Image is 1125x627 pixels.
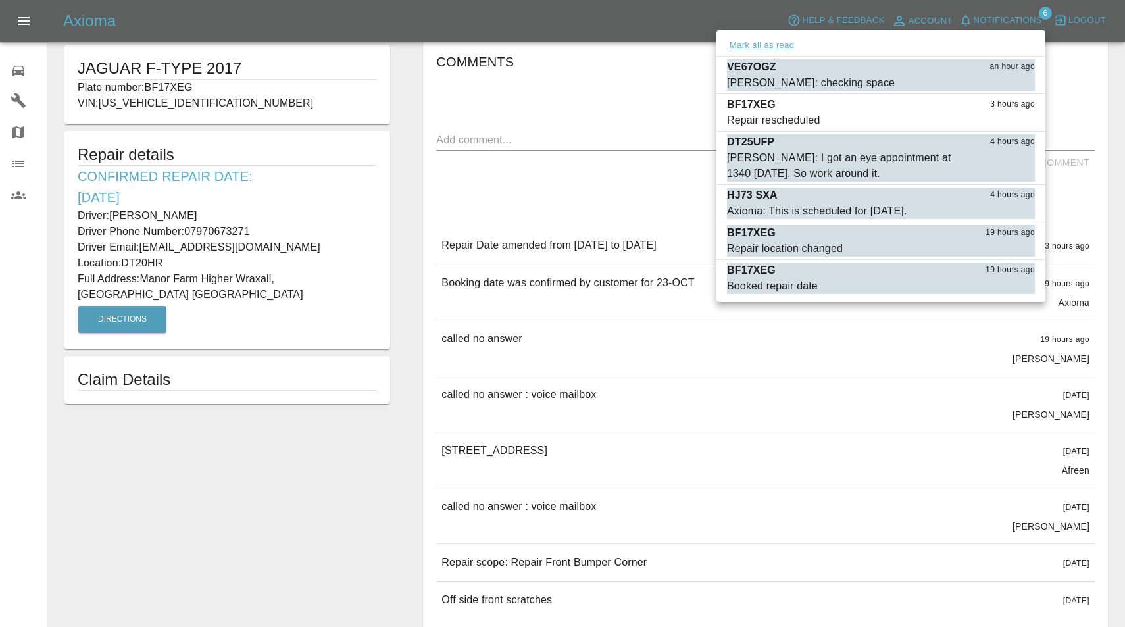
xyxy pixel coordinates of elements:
[727,134,774,150] p: DT25UFP
[986,226,1035,239] span: 19 hours ago
[727,263,776,278] p: BF17XEG
[727,278,818,294] div: Booked repair date
[727,203,907,219] div: Axioma: This is scheduled for [DATE].
[990,98,1035,111] span: 3 hours ago
[990,189,1035,202] span: 4 hours ago
[727,38,797,53] button: Mark all as read
[727,75,895,91] div: [PERSON_NAME]: checking space
[727,225,776,241] p: BF17XEG
[727,150,969,182] div: [PERSON_NAME]: I got an eye appointment at 1340 [DATE]. So work around it.
[727,241,843,257] div: Repair location changed
[727,188,778,203] p: HJ73 SXA
[727,97,776,113] p: BF17XEG
[990,136,1035,149] span: 4 hours ago
[727,113,820,128] div: Repair rescheduled
[986,264,1035,277] span: 19 hours ago
[990,61,1035,74] span: an hour ago
[727,59,776,75] p: VE67OGZ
